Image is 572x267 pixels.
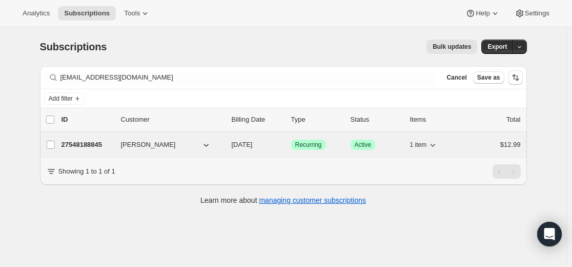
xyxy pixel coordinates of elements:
span: $12.99 [500,141,521,148]
div: IDCustomerBilling DateTypeStatusItemsTotal [62,115,521,125]
button: Export [481,40,513,54]
button: Sort the results [508,70,523,85]
p: ID [62,115,113,125]
span: Help [476,9,489,17]
button: [PERSON_NAME] [115,137,217,153]
p: Customer [121,115,223,125]
span: Settings [525,9,549,17]
button: Cancel [442,71,471,84]
div: Open Intercom Messenger [537,222,562,246]
span: Save as [477,73,500,82]
span: Cancel [446,73,466,82]
button: Analytics [16,6,56,21]
div: Items [410,115,461,125]
span: Analytics [23,9,50,17]
span: Bulk updates [433,43,471,51]
p: Learn more about [200,195,366,205]
button: Subscriptions [58,6,116,21]
span: [PERSON_NAME] [121,140,176,150]
span: Recurring [295,141,322,149]
div: 27548188845[PERSON_NAME][DATE]SuccessRecurringSuccessActive1 item$12.99 [62,138,521,152]
span: Tools [124,9,140,17]
button: Tools [118,6,156,21]
p: Billing Date [232,115,283,125]
button: Help [459,6,506,21]
span: [DATE] [232,141,253,148]
span: Subscriptions [64,9,110,17]
p: Status [351,115,402,125]
span: Subscriptions [40,41,107,52]
p: Showing 1 to 1 of 1 [58,166,115,177]
nav: Pagination [493,164,521,179]
span: Export [487,43,507,51]
p: Total [506,115,520,125]
button: Bulk updates [426,40,477,54]
button: Save as [473,71,504,84]
a: managing customer subscriptions [259,196,366,204]
div: Type [291,115,342,125]
button: Add filter [44,92,85,105]
button: Settings [508,6,556,21]
input: Filter subscribers [60,70,437,85]
button: 1 item [410,138,438,152]
span: Active [355,141,372,149]
span: Add filter [49,94,73,103]
span: 1 item [410,141,427,149]
p: 27548188845 [62,140,113,150]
